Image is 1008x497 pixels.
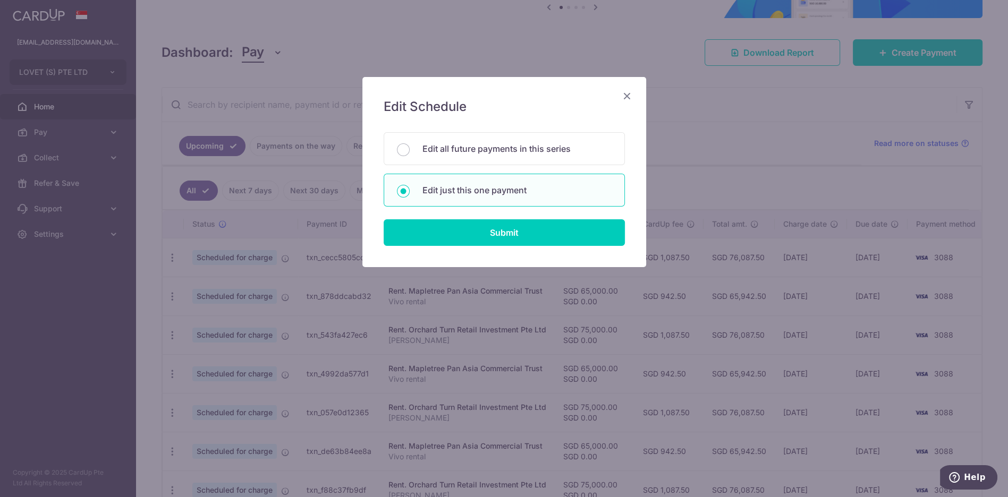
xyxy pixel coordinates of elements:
h5: Edit Schedule [384,98,625,115]
input: Submit [384,219,625,246]
p: Edit just this one payment [422,184,612,196]
iframe: Opens a widget where you can find more information [940,465,997,492]
button: Close [621,90,633,102]
p: Edit all future payments in this series [422,142,612,155]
